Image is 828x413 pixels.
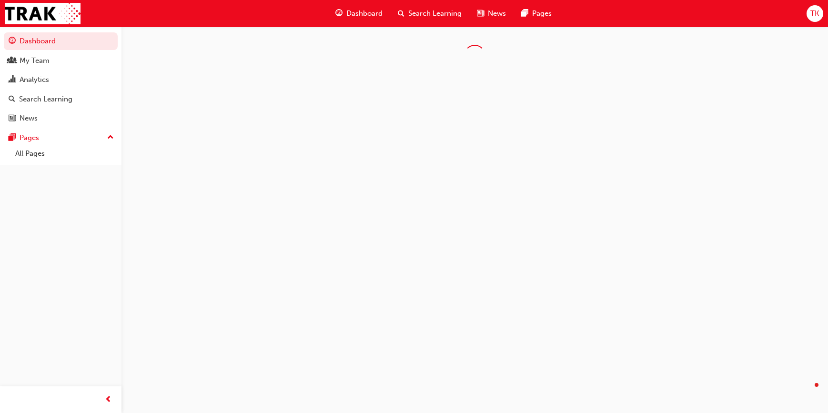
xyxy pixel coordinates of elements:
[4,52,118,70] a: My Team
[4,129,118,147] button: Pages
[4,30,118,129] button: DashboardMy TeamAnalyticsSearch LearningNews
[20,55,50,66] div: My Team
[9,37,16,46] span: guage-icon
[20,113,38,124] div: News
[328,4,390,23] a: guage-iconDashboard
[9,114,16,123] span: news-icon
[796,381,818,403] iframe: Intercom live chat
[19,94,72,105] div: Search Learning
[469,4,514,23] a: news-iconNews
[335,8,343,20] span: guage-icon
[105,394,112,406] span: prev-icon
[4,32,118,50] a: Dashboard
[810,8,819,19] span: TK
[11,146,118,161] a: All Pages
[4,71,118,89] a: Analytics
[9,95,15,104] span: search-icon
[390,4,469,23] a: search-iconSearch Learning
[807,5,823,22] button: TK
[521,8,528,20] span: pages-icon
[4,110,118,127] a: News
[9,57,16,65] span: people-icon
[477,8,484,20] span: news-icon
[346,8,383,19] span: Dashboard
[532,8,552,19] span: Pages
[9,134,16,142] span: pages-icon
[9,76,16,84] span: chart-icon
[408,8,462,19] span: Search Learning
[398,8,404,20] span: search-icon
[20,132,39,143] div: Pages
[5,3,81,24] img: Trak
[107,131,114,144] span: up-icon
[20,74,49,85] div: Analytics
[488,8,506,19] span: News
[4,91,118,108] a: Search Learning
[514,4,559,23] a: pages-iconPages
